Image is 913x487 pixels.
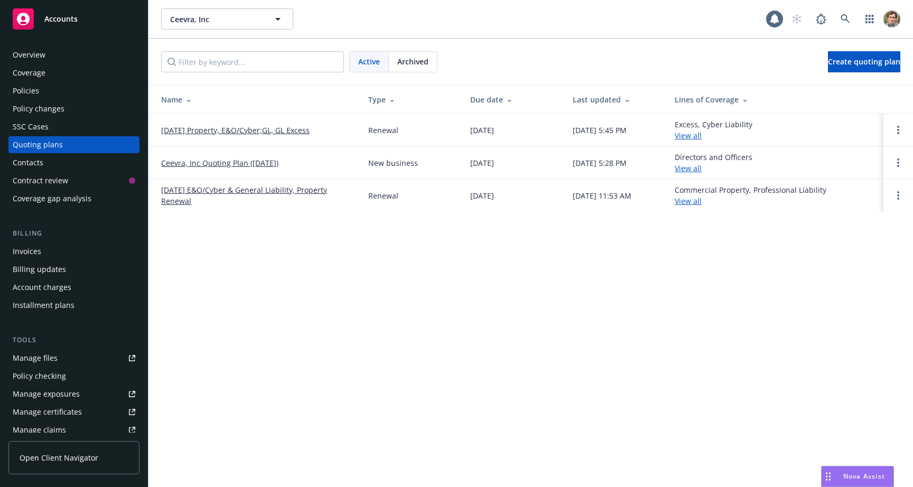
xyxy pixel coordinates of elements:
[13,190,91,207] div: Coverage gap analysis
[675,184,826,207] div: Commercial Property, Professional Liability
[13,172,68,189] div: Contract review
[13,82,39,99] div: Policies
[573,94,658,105] div: Last updated
[835,8,856,30] a: Search
[368,94,453,105] div: Type
[470,157,494,168] div: [DATE]
[8,368,139,385] a: Policy checking
[13,279,71,296] div: Account charges
[573,157,627,168] div: [DATE] 5:28 PM
[368,190,398,201] div: Renewal
[8,82,139,99] a: Policies
[161,51,344,72] input: Filter by keyword...
[161,184,351,207] a: [DATE] E&O/Cyber & General Liability, Property Renewal
[8,46,139,63] a: Overview
[892,156,905,169] a: Open options
[573,125,627,136] div: [DATE] 5:45 PM
[828,57,900,67] span: Create quoting plan
[8,172,139,189] a: Contract review
[368,125,398,136] div: Renewal
[13,297,74,314] div: Installment plans
[170,14,262,25] span: Ceevra, Inc
[8,190,139,207] a: Coverage gap analysis
[13,386,80,402] div: Manage exposures
[13,350,58,367] div: Manage files
[892,189,905,202] a: Open options
[358,56,380,67] span: Active
[13,136,63,153] div: Quoting plans
[8,386,139,402] a: Manage exposures
[786,8,807,30] a: Start snowing
[810,8,832,30] a: Report a Bug
[161,157,278,168] a: Ceevra, Inc Quoting Plan ([DATE])
[8,4,139,34] a: Accounts
[13,368,66,385] div: Policy checking
[161,8,293,30] button: Ceevra, Inc
[8,422,139,438] a: Manage claims
[13,64,45,81] div: Coverage
[8,64,139,81] a: Coverage
[675,130,702,141] a: View all
[13,118,49,135] div: SSC Cases
[8,154,139,171] a: Contacts
[470,190,494,201] div: [DATE]
[470,94,555,105] div: Due date
[883,11,900,27] img: photo
[8,228,139,239] div: Billing
[822,466,835,486] div: Drag to move
[892,124,905,136] a: Open options
[8,136,139,153] a: Quoting plans
[675,119,752,141] div: Excess, Cyber Liability
[397,56,428,67] span: Archived
[675,152,752,174] div: Directors and Officers
[13,422,66,438] div: Manage claims
[13,100,64,117] div: Policy changes
[13,404,82,420] div: Manage certificates
[828,51,900,72] a: Create quoting plan
[821,466,894,487] button: Nova Assist
[8,297,139,314] a: Installment plans
[20,452,98,463] span: Open Client Navigator
[8,261,139,278] a: Billing updates
[161,94,351,105] div: Name
[13,261,66,278] div: Billing updates
[470,125,494,136] div: [DATE]
[8,350,139,367] a: Manage files
[675,163,702,173] a: View all
[843,472,885,481] span: Nova Assist
[8,118,139,135] a: SSC Cases
[8,335,139,345] div: Tools
[13,46,45,63] div: Overview
[8,279,139,296] a: Account charges
[161,125,310,136] a: [DATE] Property, E&O/Cyber;GL, GL Excess
[13,154,43,171] div: Contacts
[13,243,41,260] div: Invoices
[675,94,875,105] div: Lines of Coverage
[675,196,702,206] a: View all
[573,190,631,201] div: [DATE] 11:53 AM
[368,157,418,168] div: New business
[8,404,139,420] a: Manage certificates
[8,100,139,117] a: Policy changes
[859,8,880,30] a: Switch app
[44,15,78,23] span: Accounts
[8,243,139,260] a: Invoices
